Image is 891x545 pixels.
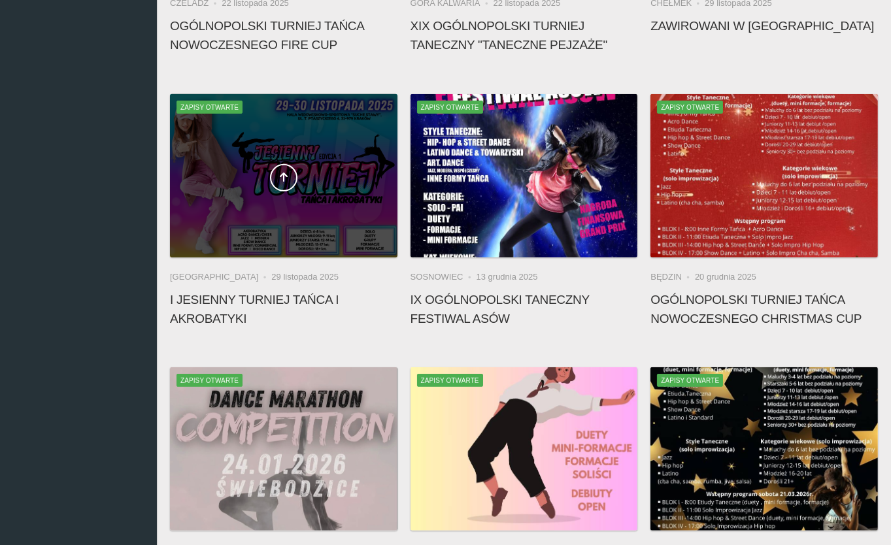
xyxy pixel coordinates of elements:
[650,94,878,257] img: Ogólnopolski Turniej Tańca Nowoczesnego CHRISTMAS CUP
[271,271,339,284] li: 29 listopada 2025
[417,101,483,114] span: Zapisy otwarte
[650,16,878,35] h4: Zawirowani w [GEOGRAPHIC_DATA]
[657,101,723,114] span: Zapisy otwarte
[411,367,638,531] img: MISTRALOVE marcowe GRAND PRIX
[417,374,483,387] span: Zapisy otwarte
[411,271,477,284] li: Sosnowiec
[177,374,243,387] span: Zapisy otwarte
[170,367,397,531] img: Dance Marathon Competition IV
[170,16,397,54] h4: Ogólnopolski Turniej Tańca Nowoczesnego FIRE CUP
[650,94,878,257] a: Ogólnopolski Turniej Tańca Nowoczesnego CHRISTMAS CUPZapisy otwarte
[411,16,638,54] h4: XIX Ogólnopolski Turniej Taneczny "Taneczne Pejzaże"
[170,290,397,328] h4: I JESIENNY TURNIEJ TAŃCA I AKROBATYKI
[170,271,271,284] li: [GEOGRAPHIC_DATA]
[170,94,397,257] a: I JESIENNY TURNIEJ TAŃCA I AKROBATYKIZapisy otwarte
[650,367,878,531] img: Ogólnopolski Turniej Tańca Nowoczesnego STARS CUP
[177,101,243,114] span: Zapisy otwarte
[695,271,756,284] li: 20 grudnia 2025
[411,367,638,531] a: MISTRALOVE marcowe GRAND PRIX Zapisy otwarte
[170,367,397,531] a: Dance Marathon Competition IVZapisy otwarte
[411,94,638,257] img: IX Ogólnopolski Taneczny Festiwal Asów
[650,367,878,531] a: Ogólnopolski Turniej Tańca Nowoczesnego STARS CUPZapisy otwarte
[657,374,723,387] span: Zapisy otwarte
[650,290,878,328] h4: Ogólnopolski Turniej Tańca Nowoczesnego CHRISTMAS CUP
[411,290,638,328] h4: IX Ogólnopolski Taneczny Festiwal Asów
[650,271,695,284] li: Będzin
[477,271,538,284] li: 13 grudnia 2025
[411,94,638,257] a: IX Ogólnopolski Taneczny Festiwal AsówZapisy otwarte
